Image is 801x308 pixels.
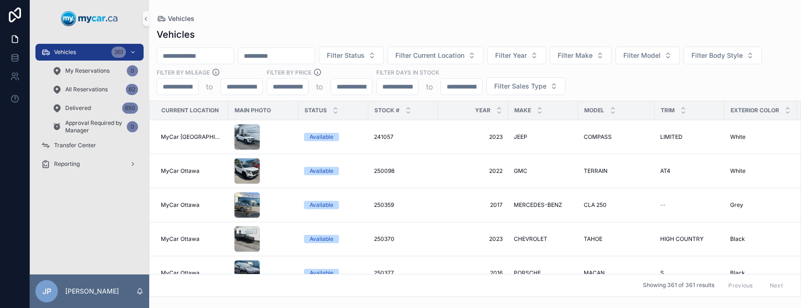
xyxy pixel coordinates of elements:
span: HIGH COUNTRY [660,235,704,243]
a: MERCEDES-BENZ [514,201,573,209]
button: Select Button [486,77,566,95]
span: Filter Make [558,51,593,60]
a: Approval Required by Manager0 [47,118,144,135]
span: 250098 [374,167,394,175]
span: Trim [661,107,675,114]
a: Transfer Center [35,137,144,154]
span: CHEVROLET [514,235,547,243]
a: TAHOE [584,235,649,243]
a: Available [304,201,363,209]
a: MyCar Ottawa [161,269,223,277]
a: 250370 [374,235,433,243]
span: -- [660,201,666,209]
span: Reporting [54,160,80,168]
a: CHEVROLET [514,235,573,243]
img: App logo [61,11,118,26]
span: Black [730,235,745,243]
span: Filter Status [327,51,365,60]
span: Year [475,107,490,114]
span: S [660,269,664,277]
span: GMC [514,167,527,175]
button: Select Button [615,47,680,64]
span: My Reservations [65,67,110,75]
span: CLA 250 [584,201,607,209]
span: 2023 [444,133,503,141]
a: White [730,167,791,175]
span: MACAN [584,269,605,277]
div: Available [310,269,333,277]
a: MyCar Ottawa [161,235,223,243]
span: MyCar Ottawa [161,235,200,243]
button: Select Button [487,47,546,64]
span: White [730,133,746,141]
label: FILTER BY PRICE [267,68,311,76]
span: MyCar Ottawa [161,167,200,175]
p: to [316,81,323,92]
span: White [730,167,746,175]
span: 241057 [374,133,394,141]
span: MyCar Ottawa [161,269,200,277]
span: Filter Current Location [395,51,464,60]
span: AT4 [660,167,670,175]
p: [PERSON_NAME] [65,287,119,296]
span: Vehicles [54,48,76,56]
a: MACAN [584,269,649,277]
div: 0 [127,65,138,76]
span: Filter Sales Type [494,82,546,91]
span: Vehicles [168,14,194,23]
span: 2023 [444,235,503,243]
span: Approval Required by Manager [65,119,123,134]
a: 2016 [444,269,503,277]
a: Grey [730,201,791,209]
div: 0 [127,121,138,132]
a: Vehicles361 [35,44,144,61]
a: LIMITED [660,133,719,141]
span: Black [730,269,745,277]
a: MyCar [GEOGRAPHIC_DATA] [161,133,223,141]
span: Status [304,107,327,114]
a: 2017 [444,201,503,209]
span: JEEP [514,133,527,141]
a: HIGH COUNTRY [660,235,719,243]
button: Select Button [684,47,762,64]
a: 250098 [374,167,433,175]
a: All Reservations62 [47,81,144,98]
h1: Vehicles [157,28,195,41]
span: TERRAIN [584,167,608,175]
span: Transfer Center [54,142,96,149]
a: PORSCHE [514,269,573,277]
div: 650 [122,103,138,114]
a: Vehicles [157,14,194,23]
a: Delivered650 [47,100,144,116]
a: S [660,269,719,277]
label: Filter By Mileage [157,68,210,76]
span: LIMITED [660,133,683,141]
span: 250370 [374,235,394,243]
a: My Reservations0 [47,62,144,79]
a: MyCar Ottawa [161,201,223,209]
span: PORSCHE [514,269,541,277]
a: Available [304,133,363,141]
span: MERCEDES-BENZ [514,201,562,209]
button: Select Button [319,47,384,64]
a: 250377 [374,269,433,277]
div: 361 [111,47,126,58]
a: 2022 [444,167,503,175]
button: Select Button [387,47,483,64]
span: MyCar Ottawa [161,201,200,209]
span: Showing 361 of 361 results [643,282,714,289]
span: Current Location [161,107,219,114]
span: Main Photo [235,107,271,114]
a: 250359 [374,201,433,209]
p: to [426,81,433,92]
a: Black [730,235,791,243]
span: Filter Body Style [691,51,743,60]
span: Grey [730,201,743,209]
span: Filter Model [623,51,661,60]
span: Delivered [65,104,91,112]
a: CLA 250 [584,201,649,209]
span: COMPASS [584,133,612,141]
